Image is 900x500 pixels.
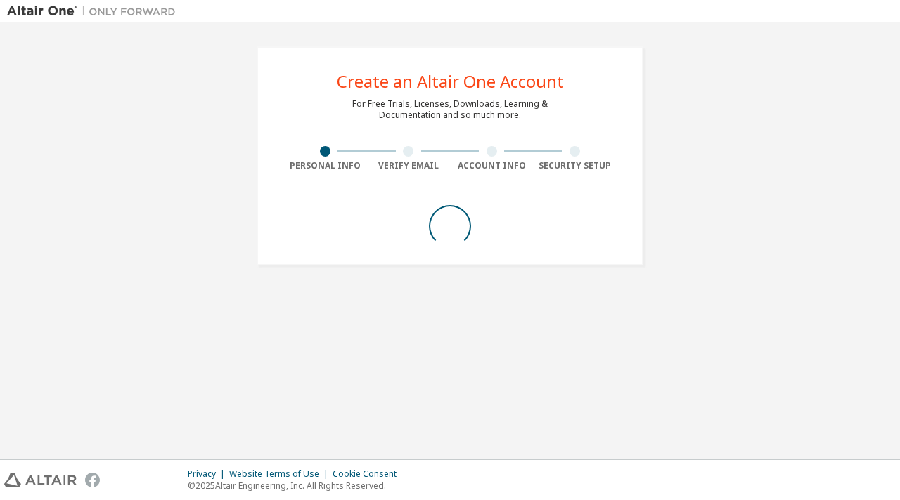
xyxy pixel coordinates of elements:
div: Personal Info [283,160,367,171]
div: For Free Trials, Licenses, Downloads, Learning & Documentation and so much more. [352,98,548,121]
p: © 2025 Altair Engineering, Inc. All Rights Reserved. [188,480,405,492]
div: Account Info [450,160,534,171]
div: Verify Email [367,160,451,171]
div: Website Terms of Use [229,468,333,480]
div: Privacy [188,468,229,480]
div: Security Setup [534,160,617,171]
div: Cookie Consent [333,468,405,480]
img: Altair One [7,4,183,18]
img: altair_logo.svg [4,473,77,487]
img: facebook.svg [85,473,100,487]
div: Create an Altair One Account [337,73,564,90]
